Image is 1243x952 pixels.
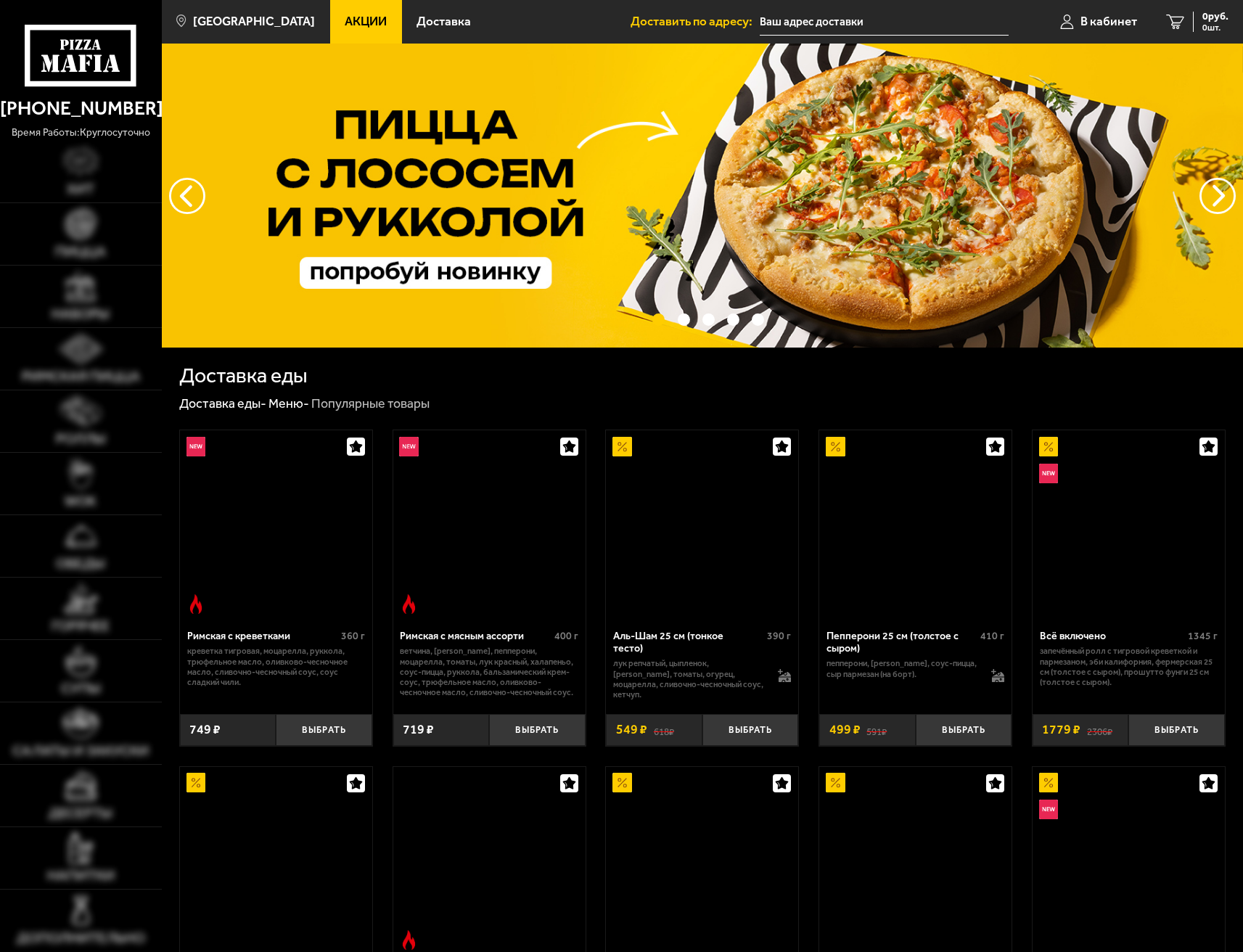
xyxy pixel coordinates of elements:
span: 1779 ₽ [1042,723,1080,736]
p: креветка тигровая, моцарелла, руккола, трюфельное масло, оливково-чесночное масло, сливочно-чесно... [187,646,365,687]
button: точки переключения [702,313,715,326]
img: Новинка [399,437,419,456]
button: точки переключения [678,313,690,326]
a: Доставка еды- [179,395,266,411]
button: точки переключения [727,313,739,326]
a: НовинкаОстрое блюдоРимская с мясным ассорти [393,430,586,620]
span: Супы [61,681,101,696]
span: Доставка [417,15,471,28]
span: Горячее [52,619,110,633]
span: Акции [345,15,387,28]
button: точки переключения [752,313,764,326]
a: АкционныйПепперони 25 см (толстое с сыром) [819,430,1012,620]
img: Акционный [186,773,206,792]
span: 749 ₽ [189,723,221,736]
img: Острое блюдо [399,594,419,614]
span: 499 ₽ [829,723,861,736]
img: Новинка [1039,800,1059,819]
img: Акционный [612,437,632,456]
span: [GEOGRAPHIC_DATA] [193,15,315,28]
div: Аль-Шам 25 см (тонкое тесто) [613,630,763,654]
span: 0 шт. [1202,23,1228,32]
img: Острое блюдо [186,594,206,614]
span: Дополнительно [17,931,145,945]
p: пепперони, [PERSON_NAME], соус-пицца, сыр пармезан (на борт). [826,658,979,679]
img: Акционный [826,773,845,792]
img: Акционный [612,773,632,792]
div: Всё включено [1040,630,1184,642]
div: Популярные товары [311,395,430,412]
span: Наборы [52,307,110,321]
span: 390 г [767,630,791,642]
img: Акционный [826,437,845,456]
img: Новинка [1039,464,1059,483]
span: Римская пицца [22,369,140,384]
p: ветчина, [PERSON_NAME], пепперони, моцарелла, томаты, лук красный, халапеньо, соус-пицца, руккола... [400,646,578,697]
span: Напитки [47,869,115,883]
button: Выбрать [276,714,372,746]
button: Выбрать [702,714,799,746]
span: 0 руб. [1202,12,1228,22]
h1: Доставка еды [179,365,308,386]
a: АкционныйАль-Шам 25 см (тонкое тесто) [606,430,798,620]
span: Пицца [55,245,106,259]
a: НовинкаОстрое блюдоРимская с креветками [180,430,372,620]
span: Десерты [49,806,112,821]
button: следующий [169,178,205,214]
span: В кабинет [1080,15,1137,28]
a: АкционныйНовинкаВсё включено [1033,430,1225,620]
span: Обеды [56,557,105,571]
button: Выбрать [1128,714,1225,746]
span: WOK [65,494,97,509]
s: 618 ₽ [654,723,674,736]
div: Римская с мясным ассорти [400,630,550,642]
s: 2306 ₽ [1087,723,1112,736]
s: 591 ₽ [866,723,887,736]
span: 1345 г [1188,630,1218,642]
div: Римская с креветками [187,630,337,642]
p: лук репчатый, цыпленок, [PERSON_NAME], томаты, огурец, моцарелла, сливочно-чесночный соус, кетчуп. [613,658,766,699]
div: Пепперони 25 см (толстое с сыром) [826,630,977,654]
span: 360 г [341,630,365,642]
img: Акционный [1039,437,1059,456]
span: 549 ₽ [616,723,647,736]
button: предыдущий [1199,178,1236,214]
input: Ваш адрес доставки [760,9,1009,36]
span: Доставить по адресу: [631,15,760,28]
img: Острое блюдо [399,930,419,950]
button: Выбрать [916,714,1012,746]
span: Салаты и закуски [12,744,149,758]
span: 410 г [980,630,1004,642]
p: Запечённый ролл с тигровой креветкой и пармезаном, Эби Калифорния, Фермерская 25 см (толстое с сы... [1040,646,1218,687]
a: Меню- [268,395,309,411]
span: Хит [67,182,94,197]
span: Роллы [56,432,106,446]
span: 400 г [554,630,578,642]
img: Новинка [186,437,206,456]
span: 719 ₽ [403,723,434,736]
img: Акционный [1039,773,1059,792]
button: Выбрать [489,714,586,746]
button: точки переключения [652,313,665,326]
